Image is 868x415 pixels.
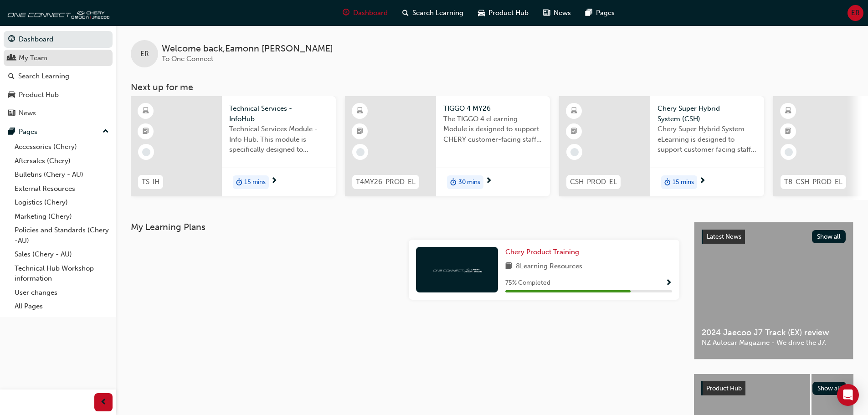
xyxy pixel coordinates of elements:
[505,278,550,288] span: 75 % Completed
[8,91,15,99] span: car-icon
[505,247,583,257] a: Chery Product Training
[271,177,277,185] span: next-icon
[116,82,868,92] h3: Next up for me
[402,7,409,19] span: search-icon
[536,4,578,22] a: news-iconNews
[142,177,159,187] span: TS-IH
[229,124,329,155] span: Technical Services Module - Info Hub. This module is specifically designed to address the require...
[488,8,529,18] span: Product Hub
[4,105,113,122] a: News
[665,279,672,287] span: Show Progress
[4,123,113,140] button: Pages
[100,397,107,408] span: prev-icon
[554,8,571,18] span: News
[707,233,741,241] span: Latest News
[395,4,471,22] a: search-iconSearch Learning
[343,7,349,19] span: guage-icon
[103,126,109,138] span: up-icon
[450,176,457,188] span: duration-icon
[706,384,742,392] span: Product Hub
[812,382,847,395] button: Show all
[8,72,15,81] span: search-icon
[812,230,846,243] button: Show all
[478,7,485,19] span: car-icon
[8,36,15,44] span: guage-icon
[131,222,679,232] h3: My Learning Plans
[412,8,463,18] span: Search Learning
[345,96,550,196] a: T4MY26-PROD-ELTIGGO 4 MY26The TIGGO 4 eLearning Module is designed to support CHERY customer-faci...
[236,176,242,188] span: duration-icon
[702,338,846,348] span: NZ Autocar Magazine - We drive the J7.
[571,126,577,138] span: booktick-icon
[143,105,149,117] span: learningResourceType_ELEARNING-icon
[543,7,550,19] span: news-icon
[162,44,333,54] span: Welcome back , Eamonn [PERSON_NAME]
[657,103,757,124] span: Chery Super Hybrid System (CSH)
[784,177,842,187] span: T8-CSH-PROD-EL
[694,222,853,359] a: Latest NewsShow all2024 Jaecoo J7 Track (EX) reviewNZ Autocar Magazine - We drive the J7.
[8,54,15,62] span: people-icon
[851,8,860,18] span: ER
[335,4,395,22] a: guage-iconDashboard
[570,177,617,187] span: CSH-PROD-EL
[11,247,113,261] a: Sales (Chery - AU)
[516,261,582,272] span: 8 Learning Resources
[19,90,59,100] div: Product Hub
[11,299,113,313] a: All Pages
[657,124,757,155] span: Chery Super Hybrid System eLearning is designed to support customer facing staff with the underst...
[702,328,846,338] span: 2024 Jaecoo J7 Track (EX) review
[11,195,113,210] a: Logistics (Chery)
[559,96,764,196] a: CSH-PROD-ELChery Super Hybrid System (CSH)Chery Super Hybrid System eLearning is designed to supp...
[586,7,592,19] span: pages-icon
[8,109,15,118] span: news-icon
[131,96,336,196] a: TS-IHTechnical Services - InfoHubTechnical Services Module - Info Hub. This module is specificall...
[596,8,615,18] span: Pages
[432,265,482,274] img: oneconnect
[443,114,543,145] span: The TIGGO 4 eLearning Module is designed to support CHERY customer-facing staff with the product ...
[11,140,113,154] a: Accessories (Chery)
[702,230,846,244] a: Latest NewsShow all
[505,261,512,272] span: book-icon
[11,261,113,286] a: Technical Hub Workshop information
[142,148,150,156] span: learningRecordVerb_NONE-icon
[673,177,694,188] span: 15 mins
[571,105,577,117] span: learningResourceType_ELEARNING-icon
[443,103,543,114] span: TIGGO 4 MY26
[11,168,113,182] a: Bulletins (Chery - AU)
[11,286,113,300] a: User changes
[11,154,113,168] a: Aftersales (Chery)
[19,127,37,137] div: Pages
[785,126,791,138] span: booktick-icon
[19,108,36,118] div: News
[785,105,791,117] span: learningResourceType_ELEARNING-icon
[357,105,363,117] span: learningResourceType_ELEARNING-icon
[4,87,113,103] a: Product Hub
[5,4,109,22] img: oneconnect
[356,148,365,156] span: learningRecordVerb_NONE-icon
[458,177,480,188] span: 30 mins
[701,381,846,396] a: Product HubShow all
[699,177,706,185] span: next-icon
[785,148,793,156] span: learningRecordVerb_NONE-icon
[356,177,416,187] span: T4MY26-PROD-EL
[19,53,47,63] div: My Team
[11,223,113,247] a: Policies and Standards (Chery -AU)
[837,384,859,406] div: Open Intercom Messenger
[471,4,536,22] a: car-iconProduct Hub
[8,128,15,136] span: pages-icon
[140,49,149,59] span: ER
[4,29,113,123] button: DashboardMy TeamSearch LearningProduct HubNews
[357,126,363,138] span: booktick-icon
[665,277,672,289] button: Show Progress
[505,248,579,256] span: Chery Product Training
[847,5,863,21] button: ER
[485,177,492,185] span: next-icon
[4,31,113,48] a: Dashboard
[353,8,388,18] span: Dashboard
[11,182,113,196] a: External Resources
[4,68,113,85] a: Search Learning
[162,55,213,63] span: To One Connect
[664,176,671,188] span: duration-icon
